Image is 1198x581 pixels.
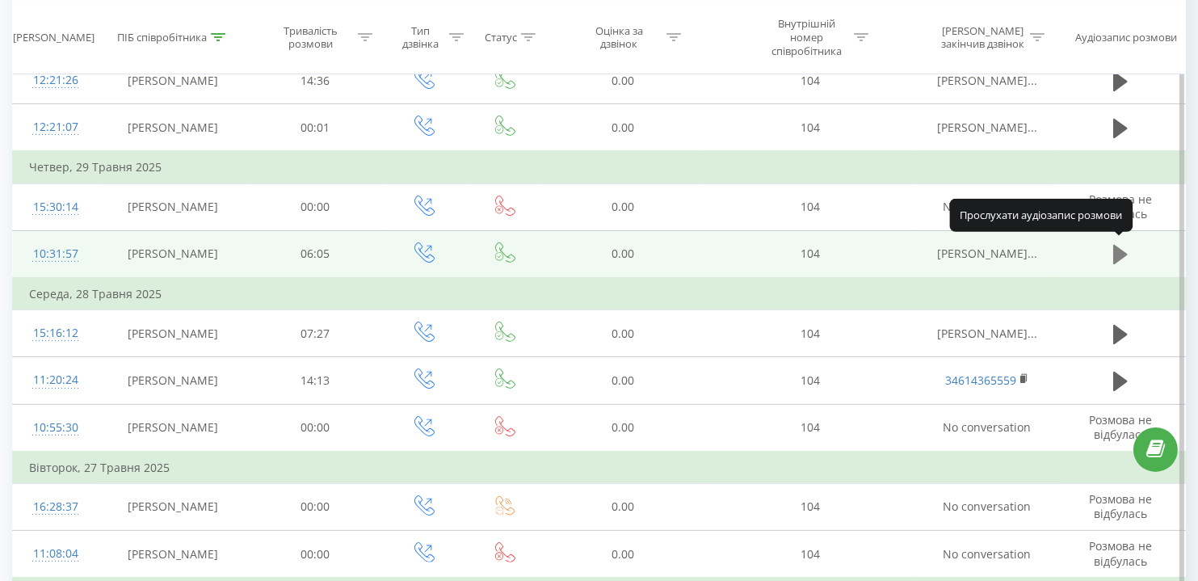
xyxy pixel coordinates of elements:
[397,23,445,51] div: Тип дзвінка
[703,531,917,579] td: 104
[949,199,1133,231] div: Прослухати аудіозапис розмови
[543,531,704,579] td: 0.00
[99,230,249,278] td: [PERSON_NAME]
[248,483,382,530] td: 00:00
[29,238,82,270] div: 10:31:57
[1089,538,1152,568] span: Розмова не відбулась
[99,531,249,579] td: [PERSON_NAME]
[99,357,249,404] td: [PERSON_NAME]
[937,73,1037,88] span: [PERSON_NAME]...
[13,31,95,44] div: [PERSON_NAME]
[13,278,1186,310] td: Середа, 28 Травня 2025
[29,538,82,570] div: 11:08:04
[29,65,82,96] div: 12:21:26
[117,31,207,44] div: ПІБ співробітника
[248,531,382,579] td: 00:00
[703,404,917,452] td: 104
[99,404,249,452] td: [PERSON_NAME]
[918,404,1057,452] td: No conversation
[248,357,382,404] td: 14:13
[918,183,1057,230] td: No conversation
[543,310,704,357] td: 0.00
[29,318,82,349] div: 15:16:12
[937,246,1037,261] span: [PERSON_NAME]...
[1089,491,1152,521] span: Розмова не відбулась
[703,183,917,230] td: 104
[937,120,1037,135] span: [PERSON_NAME]...
[99,57,249,104] td: [PERSON_NAME]
[29,364,82,396] div: 11:20:24
[543,57,704,104] td: 0.00
[918,531,1057,579] td: No conversation
[703,230,917,278] td: 104
[543,230,704,278] td: 0.00
[248,183,382,230] td: 00:00
[937,326,1037,341] span: [PERSON_NAME]...
[543,183,704,230] td: 0.00
[99,310,249,357] td: [PERSON_NAME]
[248,104,382,152] td: 00:01
[99,483,249,530] td: [PERSON_NAME]
[267,23,354,51] div: Тривалість розмови
[543,104,704,152] td: 0.00
[543,404,704,452] td: 0.00
[703,104,917,152] td: 104
[939,23,1026,51] div: [PERSON_NAME] закінчив дзвінок
[945,373,1016,388] a: 34614365559
[918,483,1057,530] td: No conversation
[248,230,382,278] td: 06:05
[703,310,917,357] td: 104
[13,151,1186,183] td: Четвер, 29 Травня 2025
[248,57,382,104] td: 14:36
[485,31,517,44] div: Статус
[543,357,704,404] td: 0.00
[1089,412,1152,442] span: Розмова не відбулась
[543,483,704,530] td: 0.00
[99,104,249,152] td: [PERSON_NAME]
[248,310,382,357] td: 07:27
[13,452,1186,484] td: Вівторок, 27 Травня 2025
[1089,192,1152,221] span: Розмова не відбулась
[29,112,82,143] div: 12:21:07
[703,357,917,404] td: 104
[576,23,662,51] div: Оцінка за дзвінок
[29,192,82,223] div: 15:30:14
[763,17,850,58] div: Внутрішній номер співробітника
[703,57,917,104] td: 104
[99,183,249,230] td: [PERSON_NAME]
[703,483,917,530] td: 104
[1075,31,1177,44] div: Аудіозапис розмови
[29,412,82,444] div: 10:55:30
[248,404,382,452] td: 00:00
[29,491,82,523] div: 16:28:37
